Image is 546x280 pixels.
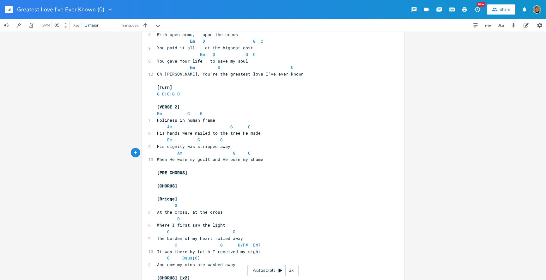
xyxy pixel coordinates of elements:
[167,255,170,261] span: C
[197,137,200,143] span: C
[200,52,205,57] span: Em
[167,91,170,97] span: C
[487,4,515,15] button: Share
[213,52,215,57] span: D
[220,242,223,248] span: G
[157,130,261,136] span: His hands were nailed to the tree He made
[175,242,177,248] span: C
[157,117,215,123] span: Holiness in human frame
[167,137,172,143] span: Em
[42,24,50,27] div: BPM
[190,64,195,70] span: Em
[17,7,105,12] span: Greatest Love I've Ever Known (0)
[248,124,251,130] span: C
[218,64,220,70] span: D
[157,209,223,215] span: At the cross, at the cross
[248,150,251,156] span: C
[157,249,261,254] span: It was there by faith I received my sight
[177,150,182,156] span: Am
[195,255,197,261] span: C
[477,2,485,7] div: New
[157,196,177,202] span: [Bridge]
[291,64,294,70] span: C
[157,111,162,116] span: Em
[157,255,200,261] span: ( )
[233,229,235,234] span: G
[167,229,170,234] span: C
[247,265,299,276] div: Autoscroll
[203,38,205,44] span: D
[157,156,263,162] span: When He wore my guilt and He bore my shame
[157,32,238,37] span: With open arms, upon the cross
[177,216,180,222] span: D
[200,111,203,116] span: G
[253,52,256,57] span: C
[500,7,510,12] div: Share
[533,5,541,14] img: Fior Murua
[230,124,233,130] span: G
[167,124,172,130] span: Am
[187,111,190,116] span: C
[182,255,192,261] span: Dsus
[121,23,138,27] div: Transpose
[238,242,248,248] span: D/F#
[157,262,235,267] span: And now my sins are washed away
[157,91,160,97] span: G
[157,71,304,77] span: Oh [PERSON_NAME], You're the greatest love I've ever known
[73,23,80,27] div: Key
[253,242,261,248] span: Em7
[157,45,253,51] span: You paid it all at the highest cost
[190,38,195,44] span: Em
[175,203,177,208] span: G
[177,91,180,97] span: D
[157,183,177,189] span: [CHORUS]
[172,91,175,97] span: G
[157,235,243,241] span: The burden of my heart rolled away
[157,104,180,110] span: [VERSE 2]
[286,265,297,276] div: 3x
[84,22,99,28] span: G major
[253,38,256,44] span: G
[233,150,235,156] span: G
[157,170,187,175] span: [PRE CHORUS]
[157,143,230,149] span: His dignity was stripped away
[157,222,225,228] span: Where I first saw the light
[157,91,180,97] span: | |
[471,4,483,15] button: New
[162,91,165,97] span: D
[261,38,263,44] span: C
[157,84,172,90] span: [Turn]
[157,58,248,64] span: You gave Your life to save my soul
[246,52,248,57] span: G
[220,137,223,143] span: G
